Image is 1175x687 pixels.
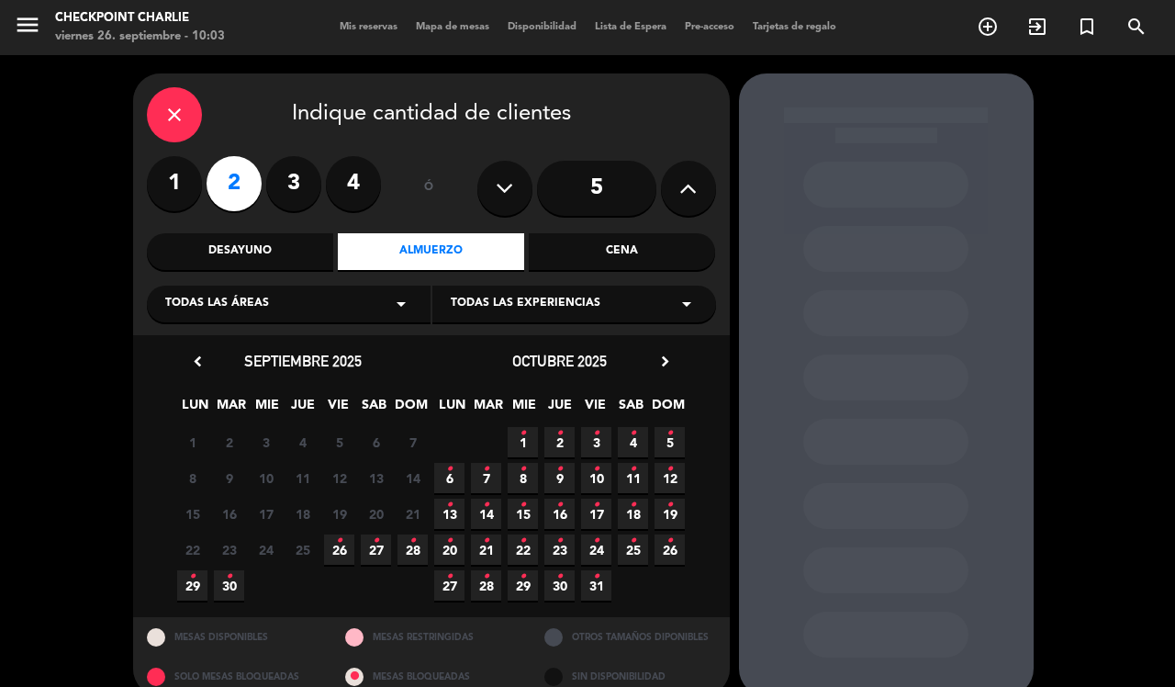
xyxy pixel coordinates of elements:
[287,463,318,493] span: 11
[324,463,354,493] span: 12
[287,427,318,457] span: 4
[471,463,501,493] span: 7
[214,463,244,493] span: 9
[1125,16,1147,38] i: search
[593,562,599,591] i: •
[361,463,391,493] span: 13
[287,394,318,424] span: JUE
[630,526,636,556] i: •
[226,562,232,591] i: •
[165,295,269,313] span: Todas las áreas
[189,562,196,591] i: •
[508,463,538,493] span: 8
[373,526,379,556] i: •
[326,156,381,211] label: 4
[147,156,202,211] label: 1
[655,463,685,493] span: 12
[407,22,498,32] span: Mapa de mesas
[473,394,503,424] span: MAR
[55,28,225,46] div: viernes 26. septiembre - 10:03
[361,499,391,529] span: 20
[266,156,321,211] label: 3
[520,562,526,591] i: •
[520,419,526,448] i: •
[451,295,600,313] span: Todas las experiencias
[361,427,391,457] span: 6
[1026,16,1048,38] i: exit_to_app
[336,526,342,556] i: •
[252,394,282,424] span: MIE
[581,463,611,493] span: 10
[446,526,453,556] i: •
[14,11,41,45] button: menu
[498,22,586,32] span: Disponibilidad
[331,617,531,657] div: MESAS RESTRINGIDAS
[655,352,675,371] i: chevron_right
[244,352,362,370] span: septiembre 2025
[180,394,210,424] span: LUN
[434,499,464,529] span: 13
[556,526,563,556] i: •
[397,427,428,457] span: 7
[483,562,489,591] i: •
[147,233,333,270] div: Desayuno
[338,233,524,270] div: Almuerzo
[251,463,281,493] span: 10
[14,11,41,39] i: menu
[177,535,207,565] span: 22
[744,22,845,32] span: Tarjetas de regalo
[593,419,599,448] i: •
[207,156,262,211] label: 2
[483,526,489,556] i: •
[395,394,425,424] span: DOM
[544,463,575,493] span: 9
[666,526,673,556] i: •
[512,352,607,370] span: octubre 2025
[581,427,611,457] span: 3
[483,490,489,520] i: •
[581,535,611,565] span: 24
[437,394,467,424] span: LUN
[508,499,538,529] span: 15
[214,535,244,565] span: 23
[630,419,636,448] i: •
[446,455,453,484] i: •
[593,490,599,520] i: •
[133,617,332,657] div: MESAS DISPONIBLES
[483,455,489,484] i: •
[361,535,391,565] span: 27
[544,535,575,565] span: 23
[177,570,207,601] span: 29
[676,293,698,315] i: arrow_drop_down
[324,499,354,529] span: 19
[471,535,501,565] span: 21
[977,16,999,38] i: add_circle_outline
[593,526,599,556] i: •
[618,499,648,529] span: 18
[618,427,648,457] span: 4
[556,419,563,448] i: •
[556,490,563,520] i: •
[330,22,407,32] span: Mis reservas
[556,562,563,591] i: •
[509,394,539,424] span: MIE
[630,490,636,520] i: •
[520,455,526,484] i: •
[508,535,538,565] span: 22
[666,455,673,484] i: •
[544,499,575,529] span: 16
[1076,16,1098,38] i: turned_in_not
[434,463,464,493] span: 6
[446,562,453,591] i: •
[531,617,730,657] div: OTROS TAMAÑOS DIPONIBLES
[434,570,464,601] span: 27
[324,427,354,457] span: 5
[655,427,685,457] span: 5
[214,427,244,457] span: 2
[216,394,246,424] span: MAR
[214,570,244,601] span: 30
[147,87,716,142] div: Indique cantidad de clientes
[544,394,575,424] span: JUE
[390,293,412,315] i: arrow_drop_down
[580,394,610,424] span: VIE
